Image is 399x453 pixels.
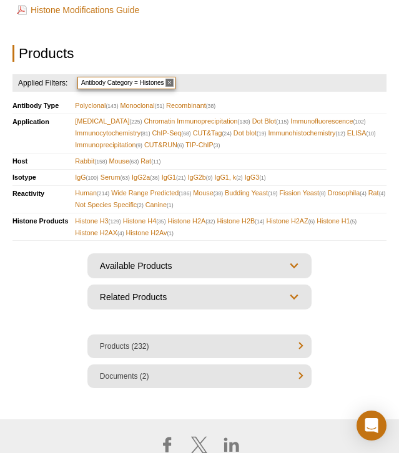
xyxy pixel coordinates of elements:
span: (19) [257,130,266,137]
span: (9) [135,142,142,149]
span: Drosophila [328,187,367,199]
th: Application [12,114,75,153]
span: (51) [155,103,164,109]
span: Polyclonal [75,100,118,112]
span: Histone H1 [317,215,357,227]
span: (186) [179,190,191,197]
h4: Applied Filters: [12,74,69,92]
span: Histone H3 [75,215,121,227]
span: Immunocytochemistry [75,127,150,139]
span: Rat [140,155,160,167]
span: (32) [205,218,215,225]
span: (1) [167,202,174,208]
span: (68) [181,130,190,137]
span: Histone H2B [217,215,264,227]
span: (100) [86,175,99,181]
span: (2) [137,202,144,208]
span: (225) [129,119,142,125]
span: (4) [379,190,386,197]
span: (2) [236,175,243,181]
span: Serum [101,172,130,183]
span: Mouse [193,187,223,199]
span: CUT&RUN [144,139,184,151]
span: (4) [117,230,124,236]
span: Wide Range Predicted [111,187,191,199]
span: (1) [167,230,174,236]
span: (5) [350,218,357,225]
a: Histone Modifications Guide [17,2,139,17]
span: (24) [222,130,232,137]
span: (81) [140,130,150,137]
span: (10) [366,130,375,137]
span: CUT&Tag [193,127,232,139]
th: Antibody Type [12,98,75,114]
span: (12) [335,130,345,137]
span: (130) [238,119,250,125]
span: (63) [129,158,139,165]
a: Products (232) [100,341,149,352]
th: Host [12,153,75,170]
span: (1) [259,175,266,181]
span: (14) [255,218,264,225]
span: ELISA [347,127,376,139]
span: [MEDICAL_DATA] [75,115,142,127]
span: (6) [177,142,184,149]
span: IgG3 [245,172,266,183]
span: Not Species Specific [75,199,144,211]
span: IgG1, k [214,172,242,183]
span: Mouse [109,155,139,167]
th: Isotype [12,169,75,185]
div: Open Intercom Messenger [357,411,387,441]
span: Fission Yeast [279,187,325,199]
span: (3) [214,142,220,149]
span: (129) [109,218,121,225]
span: (11) [151,158,160,165]
span: (19) [268,190,277,197]
span: Histone H2AZ [266,215,315,227]
span: (4) [360,190,367,197]
span: Histone H2AX [75,227,124,239]
span: (35) [156,218,165,225]
span: Canine [145,199,174,211]
th: Reactivity [12,185,75,213]
span: Recombinant [166,100,215,112]
span: (38) [214,190,223,197]
span: Chromatin Immunoprecipitation [144,115,250,127]
span: IgG2b [187,172,212,183]
span: IgG2a [132,172,160,183]
span: IgG [75,172,99,183]
span: Budding Yeast [225,187,277,199]
span: TIP-ChIP [185,139,220,151]
span: (38) [206,103,215,109]
span: Dot Blot [252,115,289,127]
span: Monoclonal [121,100,165,112]
span: Immunoprecipitation [75,139,142,151]
span: Dot blot [234,127,267,139]
span: (102) [353,119,365,125]
span: (63) [121,175,130,181]
span: Histone H2Av [126,227,174,239]
span: (158) [94,158,107,165]
span: (143) [106,103,118,109]
span: (115) [276,119,288,125]
span: (6) [308,218,315,225]
span: (21) [176,175,185,181]
span: Immunofluorescence [290,115,365,127]
span: Immunohistochemistry [268,127,345,139]
h2: Products [12,45,387,62]
span: Rat [368,187,385,199]
span: IgG1 [162,172,186,183]
span: ChIP-Seq [152,127,191,139]
span: Antibody Category = Histones [77,77,175,89]
span: (36) [150,175,159,181]
span: Rabbit [75,155,107,167]
span: Histone H2A [168,215,215,227]
span: (9) [206,175,213,181]
span: Histone H4 [123,215,166,227]
span: (214) [97,190,109,197]
th: Histone Products [12,213,75,241]
a: Documents (2) [100,371,149,382]
span: Human [75,187,109,199]
span: (8) [319,190,326,197]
